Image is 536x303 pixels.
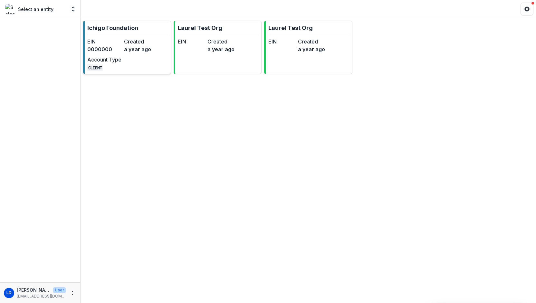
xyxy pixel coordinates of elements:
[87,64,103,71] code: CLIENT
[18,6,53,13] p: Select an entity
[69,289,76,297] button: More
[124,38,158,45] dt: Created
[17,293,66,299] p: [EMAIL_ADDRESS][DOMAIN_NAME]
[17,287,50,293] p: [PERSON_NAME]
[178,24,222,32] p: Laurel Test Org
[69,3,78,15] button: Open entity switcher
[268,38,295,45] dt: EIN
[83,21,171,74] a: Ichigo FoundationEIN0000000Createda year agoAccount TypeCLIENT
[207,38,235,45] dt: Created
[298,38,325,45] dt: Created
[87,56,121,63] dt: Account Type
[268,24,313,32] p: Laurel Test Org
[6,291,12,295] div: Laurel Dumont
[178,38,205,45] dt: EIN
[124,45,158,53] dd: a year ago
[298,45,325,53] dd: a year ago
[207,45,235,53] dd: a year ago
[87,38,121,45] dt: EIN
[87,24,138,32] p: Ichigo Foundation
[5,4,15,14] img: Select an entity
[264,21,352,74] a: Laurel Test OrgEINCreateda year ago
[53,287,66,293] p: User
[174,21,262,74] a: Laurel Test OrgEINCreateda year ago
[521,3,533,15] button: Get Help
[87,45,121,53] dd: 0000000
